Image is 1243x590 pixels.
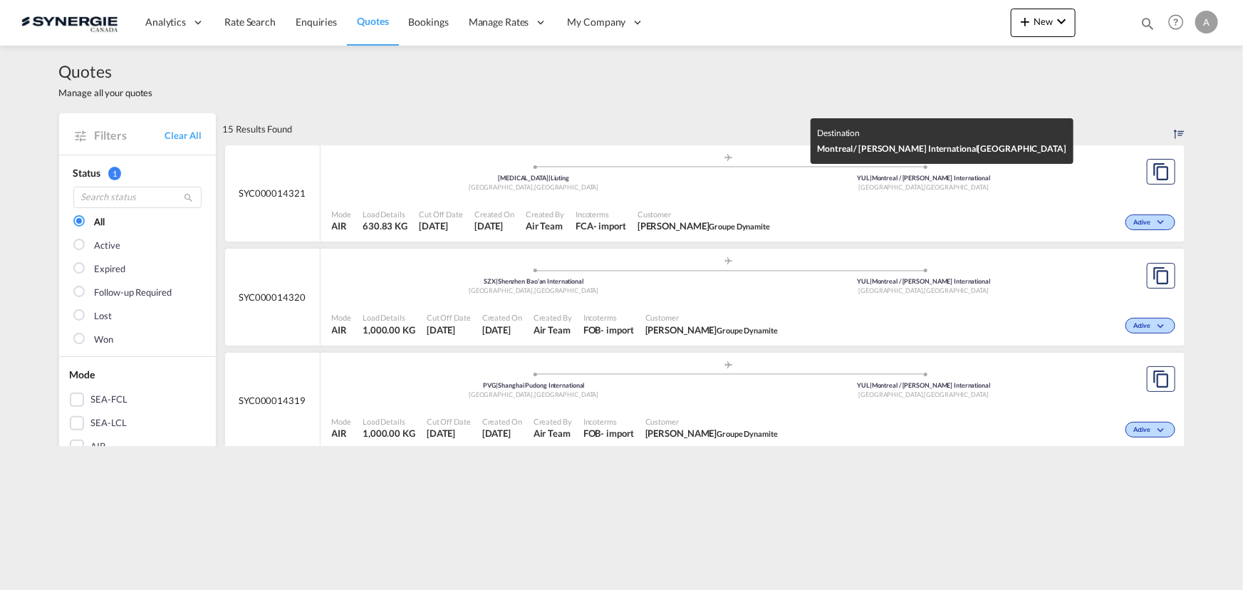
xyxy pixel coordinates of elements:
span: | [870,277,872,285]
span: [GEOGRAPHIC_DATA] [925,390,989,398]
md-icon: icon-chevron-down [1155,323,1172,331]
span: Incoterms [583,312,634,323]
span: Created On [482,312,522,323]
span: | [870,381,872,389]
span: Mode [332,312,352,323]
md-checkbox: AIR [70,440,205,454]
div: Sort by: Created On [1174,113,1185,145]
span: Created On [474,209,514,219]
md-icon: icon-chevron-down [1155,219,1172,227]
span: New [1016,16,1070,27]
span: Incoterms [583,416,634,427]
span: [MEDICAL_DATA] Liuting [498,174,569,182]
span: Customer [638,209,770,219]
span: SYC000014319 [239,394,306,407]
md-icon: icon-chevron-down [1053,13,1070,30]
span: AIR [332,427,352,440]
span: SZX Shenzhen Bao'an International [484,277,583,285]
button: Copy Quote [1147,159,1175,185]
span: [GEOGRAPHIC_DATA] [925,286,989,294]
span: 26 Aug 2025 [474,219,514,232]
span: Cut Off Date [427,312,471,323]
button: Copy Quote [1147,263,1175,289]
span: YUL Montreal / [PERSON_NAME] International [857,174,990,182]
span: Customer [645,312,778,323]
span: | [496,381,499,389]
button: icon-plus 400-fgNewicon-chevron-down [1011,9,1076,37]
span: Customer [645,416,778,427]
span: My Company [568,15,626,29]
div: A [1195,11,1218,33]
span: [GEOGRAPHIC_DATA] [858,390,924,398]
span: Analytics [145,15,186,29]
span: [GEOGRAPHIC_DATA] [534,183,598,191]
span: Active [1133,218,1154,228]
span: Groupe Dynamite [717,326,778,335]
span: | [870,174,872,182]
span: Status [73,167,100,179]
div: SYC000014321 assets/icons/custom/ship-fill.svgassets/icons/custom/roll-o-plane.svgOriginLiuting C... [225,145,1185,242]
span: Groupe Dynamite [709,222,771,231]
span: Marc Sutton Groupe Dynamite [645,324,778,336]
span: Manage all your quotes [59,86,153,99]
div: Change Status Here [1125,318,1175,333]
md-icon: assets/icons/custom/roll-o-plane.svg [720,361,737,368]
button: Copy Quote [1147,366,1175,392]
span: , [923,286,925,294]
input: Search status [73,187,202,208]
span: Manage Rates [469,15,529,29]
span: Air Team [526,219,564,232]
span: 26 Aug 2025 [482,427,522,440]
div: All [95,215,105,229]
span: Created By [534,312,572,323]
div: FOB import [583,427,634,440]
div: Status 1 [73,166,202,180]
span: Mode [332,416,352,427]
span: Created By [526,209,564,219]
span: Mode [70,368,95,381]
span: Air Team [534,427,572,440]
span: 1,000.00 KG [363,428,415,439]
span: 30 Aug 2025 [427,427,471,440]
a: Clear All [165,129,201,142]
md-icon: assets/icons/custom/copyQuote.svg [1153,267,1170,284]
span: AIR [332,219,352,232]
div: FCA [576,219,593,232]
span: Bookings [409,16,449,28]
span: , [533,286,534,294]
span: Active [1133,321,1154,331]
div: SEA-LCL [91,416,127,430]
span: [GEOGRAPHIC_DATA] [858,183,924,191]
img: 1f56c880d42311ef80fc7dca854c8e59.png [21,6,118,38]
span: Marc Sutton Groupe Dynamite [638,219,770,232]
span: Load Details [363,209,407,219]
span: [GEOGRAPHIC_DATA] [469,390,534,398]
span: | [496,277,498,285]
span: Marc Sutton Groupe Dynamite [645,427,778,440]
div: FOB [583,324,601,336]
span: Incoterms [576,209,626,219]
md-checkbox: SEA-LCL [70,416,205,430]
span: Cut Off Date [419,209,463,219]
span: SYC000014320 [239,291,306,304]
span: [GEOGRAPHIC_DATA] [469,286,534,294]
span: [GEOGRAPHIC_DATA] [925,183,989,191]
span: YUL Montreal / [PERSON_NAME] International [857,381,990,389]
span: | [548,174,551,182]
span: Air Team [534,324,572,336]
span: [GEOGRAPHIC_DATA] [978,143,1066,154]
div: AIR [91,440,106,454]
span: [GEOGRAPHIC_DATA] [534,390,598,398]
span: , [923,183,925,191]
span: Load Details [363,312,415,323]
md-icon: icon-plus 400-fg [1016,13,1034,30]
div: FOB import [583,324,634,336]
span: Active [1133,425,1154,435]
span: Groupe Dynamite [717,429,778,438]
div: Montreal / [PERSON_NAME] International [818,141,1067,157]
div: 15 Results Found [223,113,292,145]
span: YUL Montreal / [PERSON_NAME] International [857,277,990,285]
span: Cut Off Date [427,416,471,427]
div: SEA-FCL [91,393,128,407]
span: PVG Shanghai Pudong International [483,381,585,389]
